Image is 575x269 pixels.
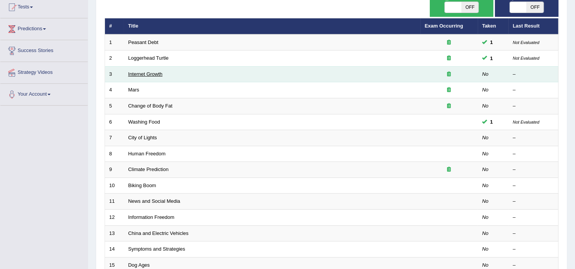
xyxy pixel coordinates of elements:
td: 13 [105,225,124,241]
em: No [482,151,489,157]
a: Success Stories [0,40,88,59]
span: You can still take this question [487,118,496,126]
a: Symptoms and Strategies [128,246,185,252]
div: – [513,150,554,158]
td: 3 [105,66,124,82]
small: Not Evaluated [513,40,539,45]
div: Exam occurring question [425,86,474,94]
a: Predictions [0,18,88,37]
td: 11 [105,194,124,210]
a: City of Lights [128,135,157,140]
em: No [482,198,489,204]
a: Washing Food [128,119,160,125]
a: Climate Prediction [128,166,169,172]
a: Dog Ages [128,262,150,268]
div: Exam occurring question [425,166,474,173]
span: OFF [527,2,544,13]
th: Title [124,18,421,34]
td: 6 [105,114,124,130]
em: No [482,183,489,188]
div: – [513,86,554,94]
a: Biking Boom [128,183,156,188]
td: 8 [105,146,124,162]
div: – [513,134,554,142]
div: – [513,262,554,269]
a: Information Freedom [128,214,175,220]
span: You can still take this question [487,38,496,46]
em: No [482,87,489,93]
td: 9 [105,162,124,178]
div: – [513,230,554,237]
a: Peasant Debt [128,39,159,45]
td: 7 [105,130,124,146]
em: No [482,166,489,172]
td: 2 [105,51,124,67]
em: No [482,230,489,236]
a: China and Electric Vehicles [128,230,189,236]
div: – [513,103,554,110]
th: # [105,18,124,34]
div: Exam occurring question [425,39,474,46]
a: Your Account [0,84,88,103]
em: No [482,103,489,109]
span: OFF [462,2,478,13]
div: – [513,246,554,253]
div: Exam occurring question [425,55,474,62]
em: No [482,262,489,268]
em: No [482,214,489,220]
th: Taken [478,18,509,34]
th: Last Result [509,18,559,34]
a: Exam Occurring [425,23,463,29]
div: Exam occurring question [425,71,474,78]
a: Change of Body Fat [128,103,173,109]
em: No [482,135,489,140]
div: – [513,71,554,78]
a: Internet Growth [128,71,163,77]
td: 5 [105,98,124,114]
a: Human Freedom [128,151,166,157]
em: No [482,246,489,252]
td: 12 [105,209,124,225]
a: Strategy Videos [0,62,88,81]
small: Not Evaluated [513,56,539,60]
td: 1 [105,34,124,51]
div: – [513,166,554,173]
td: 4 [105,82,124,98]
a: News and Social Media [128,198,180,204]
a: Loggerhead Turtle [128,55,169,61]
small: Not Evaluated [513,120,539,124]
td: 10 [105,178,124,194]
div: – [513,198,554,205]
div: Exam occurring question [425,103,474,110]
em: No [482,71,489,77]
div: – [513,214,554,221]
div: – [513,182,554,189]
a: Mars [128,87,139,93]
span: You can still take this question [487,54,496,62]
td: 14 [105,241,124,258]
